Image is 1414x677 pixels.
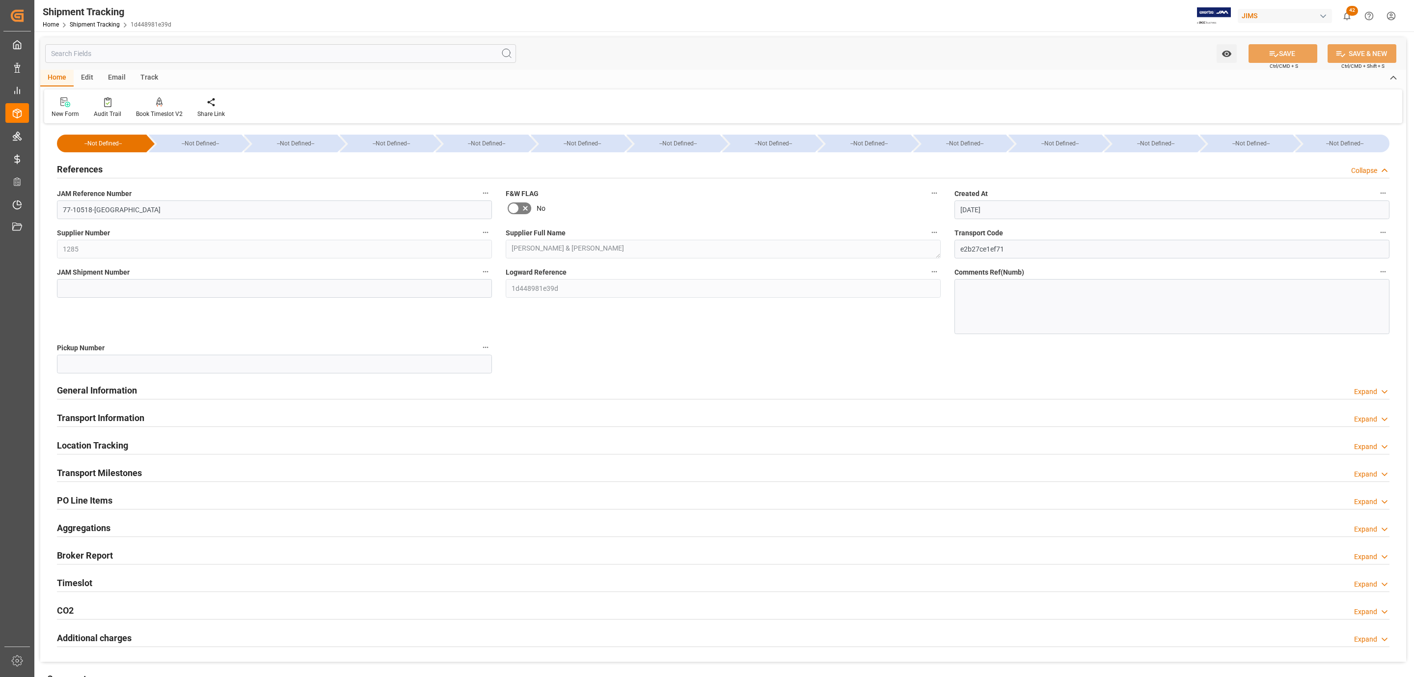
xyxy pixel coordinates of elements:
[732,135,816,152] div: --Not Defined--
[1354,442,1377,452] div: Expand
[67,135,139,152] div: --Not Defined--
[445,135,529,152] div: --Not Defined--
[244,135,337,152] div: --Not Defined--
[350,135,433,152] div: --Not Defined--
[954,200,1389,219] input: DD-MM-YYYY
[1328,44,1396,63] button: SAVE & NEW
[722,135,816,152] div: --Not Defined--
[57,135,146,152] div: --Not Defined--
[537,203,545,214] span: No
[1354,497,1377,507] div: Expand
[1305,135,1385,152] div: --Not Defined--
[636,135,720,152] div: --Not Defined--
[817,135,911,152] div: --Not Defined--
[506,240,941,258] textarea: [PERSON_NAME] & [PERSON_NAME]
[159,135,242,152] div: --Not Defined--
[541,135,624,152] div: --Not Defined--
[626,135,720,152] div: --Not Defined--
[57,439,128,452] h2: Location Tracking
[928,187,941,199] button: F&W FLAG
[928,226,941,239] button: Supplier Full Name
[57,384,137,397] h2: General Information
[133,70,165,86] div: Track
[1351,166,1377,176] div: Collapse
[923,135,1006,152] div: --Not Defined--
[1104,135,1197,152] div: --Not Defined--
[1354,469,1377,480] div: Expand
[913,135,1006,152] div: --Not Defined--
[1341,62,1385,70] span: Ctrl/CMD + Shift + S
[74,70,101,86] div: Edit
[57,549,113,562] h2: Broker Report
[531,135,624,152] div: --Not Defined--
[40,70,74,86] div: Home
[1249,44,1317,63] button: SAVE
[94,110,121,118] div: Audit Trail
[1377,226,1389,239] button: Transport Code
[45,44,516,63] input: Search Fields
[1354,579,1377,590] div: Expand
[479,265,492,278] button: JAM Shipment Number
[1354,607,1377,617] div: Expand
[1354,552,1377,562] div: Expand
[57,604,74,617] h2: CO2
[506,267,567,278] span: Logward Reference
[1018,135,1102,152] div: --Not Defined--
[1346,6,1358,16] span: 42
[1377,265,1389,278] button: Comments Ref(Numb)
[57,228,110,238] span: Supplier Number
[70,21,120,28] a: Shipment Tracking
[1210,135,1293,152] div: --Not Defined--
[197,110,225,118] div: Share Link
[1008,135,1102,152] div: --Not Defined--
[57,189,132,199] span: JAM Reference Number
[954,189,988,199] span: Created At
[1354,524,1377,535] div: Expand
[57,267,130,278] span: JAM Shipment Number
[57,631,132,645] h2: Additional charges
[435,135,529,152] div: --Not Defined--
[1358,5,1380,27] button: Help Center
[1354,634,1377,645] div: Expand
[57,521,110,535] h2: Aggregations
[1336,5,1358,27] button: show 42 new notifications
[149,135,242,152] div: --Not Defined--
[954,267,1024,278] span: Comments Ref(Numb)
[928,265,941,278] button: Logward Reference
[340,135,433,152] div: --Not Defined--
[1354,387,1377,397] div: Expand
[57,343,105,353] span: Pickup Number
[57,576,92,590] h2: Timeslot
[1217,44,1237,63] button: open menu
[1270,62,1298,70] span: Ctrl/CMD + S
[506,228,566,238] span: Supplier Full Name
[43,21,59,28] a: Home
[1197,7,1231,25] img: Exertis%20JAM%20-%20Email%20Logo.jpg_1722504956.jpg
[136,110,183,118] div: Book Timeslot V2
[57,163,103,176] h2: References
[1238,9,1332,23] div: JIMS
[1354,414,1377,424] div: Expand
[1295,135,1389,152] div: --Not Defined--
[254,135,337,152] div: --Not Defined--
[57,494,112,507] h2: PO Line Items
[101,70,133,86] div: Email
[1377,187,1389,199] button: Created At
[52,110,79,118] div: New Form
[1114,135,1197,152] div: --Not Defined--
[43,4,171,19] div: Shipment Tracking
[1238,6,1336,25] button: JIMS
[1200,135,1293,152] div: --Not Defined--
[479,226,492,239] button: Supplier Number
[57,411,144,424] h2: Transport Information
[827,135,911,152] div: --Not Defined--
[954,228,1003,238] span: Transport Code
[57,466,142,480] h2: Transport Milestones
[506,189,539,199] span: F&W FLAG
[479,341,492,354] button: Pickup Number
[479,187,492,199] button: JAM Reference Number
